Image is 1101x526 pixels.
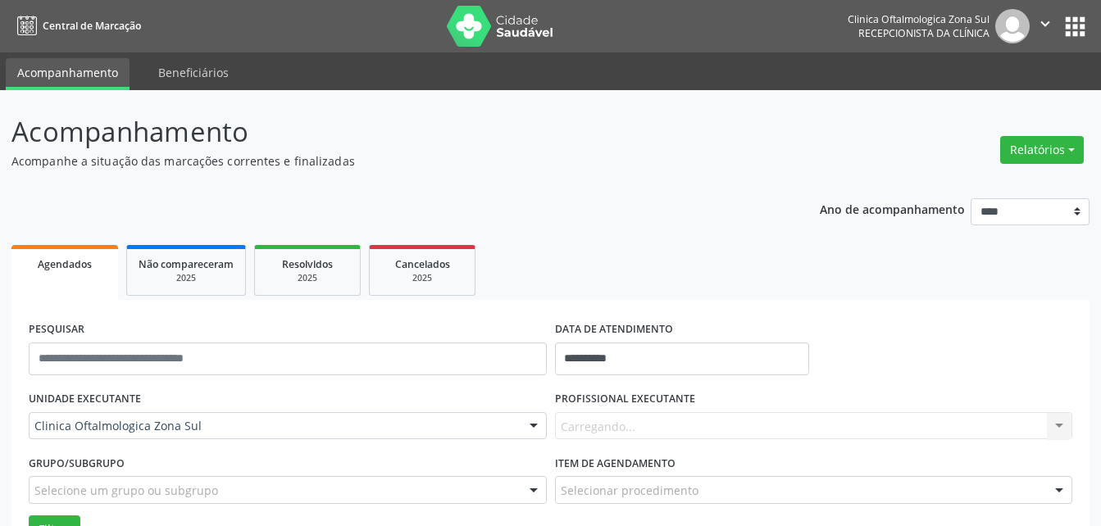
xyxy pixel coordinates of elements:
[11,12,141,39] a: Central de Marcação
[11,111,767,152] p: Acompanhamento
[147,58,240,87] a: Beneficiários
[555,451,676,476] label: Item de agendamento
[561,482,698,499] span: Selecionar procedimento
[1000,136,1084,164] button: Relatórios
[555,387,695,412] label: PROFISSIONAL EXECUTANTE
[1061,12,1090,41] button: apps
[820,198,965,219] p: Ano de acompanhamento
[34,418,513,434] span: Clinica Oftalmologica Zona Sul
[266,272,348,284] div: 2025
[395,257,450,271] span: Cancelados
[139,272,234,284] div: 2025
[139,257,234,271] span: Não compareceram
[29,317,84,342] label: PESQUISAR
[555,317,673,342] label: DATA DE ATENDIMENTO
[1030,9,1061,43] button: 
[11,152,767,170] p: Acompanhe a situação das marcações correntes e finalizadas
[43,19,141,33] span: Central de Marcação
[34,482,218,499] span: Selecione um grupo ou subgrupo
[381,272,463,284] div: 2025
[848,12,990,26] div: Clinica Oftalmologica Zona Sul
[38,257,92,271] span: Agendados
[6,58,130,90] a: Acompanhamento
[29,451,125,476] label: Grupo/Subgrupo
[858,26,990,40] span: Recepcionista da clínica
[995,9,1030,43] img: img
[1036,15,1054,33] i: 
[282,257,333,271] span: Resolvidos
